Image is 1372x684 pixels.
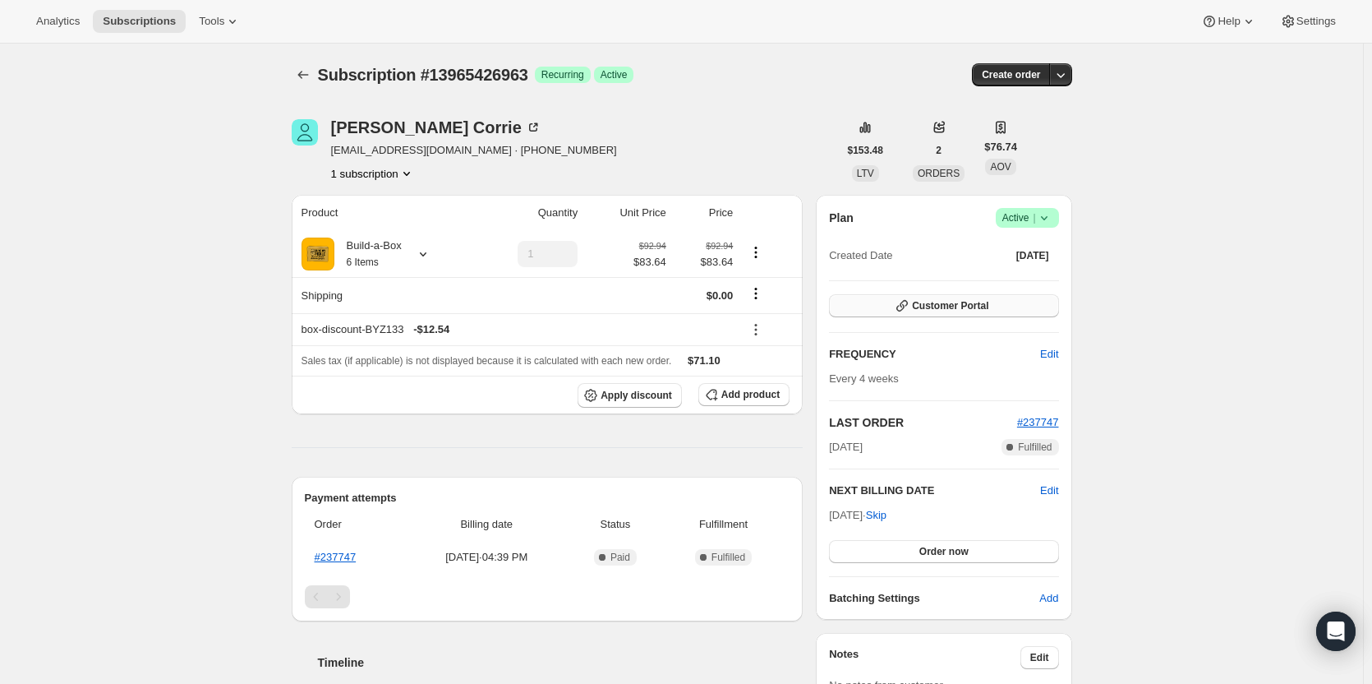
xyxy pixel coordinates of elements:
[857,168,874,179] span: LTV
[829,590,1039,607] h6: Batching Settings
[829,540,1058,563] button: Order now
[199,15,224,28] span: Tools
[1040,483,1058,499] button: Edit
[698,383,790,406] button: Add product
[610,551,630,564] span: Paid
[982,68,1040,81] span: Create order
[706,241,733,251] small: $92.94
[711,551,745,564] span: Fulfilled
[305,506,405,543] th: Order
[292,195,473,231] th: Product
[848,144,883,157] span: $153.48
[829,439,863,455] span: [DATE]
[667,516,780,533] span: Fulfillment
[829,247,892,264] span: Created Date
[292,63,315,86] button: Subscriptions
[1018,441,1052,454] span: Fulfilled
[103,15,176,28] span: Subscriptions
[721,388,780,401] span: Add product
[292,119,318,146] span: Robert Corrie
[926,139,951,162] button: 2
[1020,646,1059,669] button: Edit
[318,654,803,671] h2: Timeline
[410,516,564,533] span: Billing date
[573,516,657,533] span: Status
[292,277,473,313] th: Shipping
[866,507,886,524] span: Skip
[990,161,1011,173] span: AOV
[918,168,960,179] span: ORDERS
[676,254,734,270] span: $83.64
[1296,15,1336,28] span: Settings
[305,585,790,608] nav: Pagination
[829,294,1058,317] button: Customer Portal
[972,63,1050,86] button: Create order
[472,195,582,231] th: Quantity
[829,646,1020,669] h3: Notes
[1017,414,1059,431] button: #237747
[1039,590,1058,607] span: Add
[829,372,899,385] span: Every 4 weeks
[541,68,584,81] span: Recurring
[912,299,988,312] span: Customer Portal
[302,321,734,338] div: box-discount-BYZ133
[1040,346,1058,363] span: Edit
[743,284,769,303] button: Shipping actions
[829,483,1040,499] h2: NEXT BILLING DATE
[334,238,402,270] div: Build-a-Box
[1316,612,1356,651] div: Open Intercom Messenger
[829,346,1040,363] h2: FREQUENCY
[305,490,790,506] h2: Payment attempts
[189,10,251,33] button: Tools
[919,545,969,558] span: Order now
[601,389,672,402] span: Apply discount
[1017,416,1059,428] a: #237747
[829,509,886,521] span: [DATE] ·
[829,210,854,226] h2: Plan
[578,383,682,408] button: Apply discount
[601,68,628,81] span: Active
[984,139,1017,155] span: $76.74
[1002,210,1052,226] span: Active
[1218,15,1240,28] span: Help
[331,119,541,136] div: [PERSON_NAME] Corrie
[1006,244,1059,267] button: [DATE]
[936,144,942,157] span: 2
[410,549,564,566] span: [DATE] · 04:39 PM
[1191,10,1266,33] button: Help
[688,354,721,367] span: $71.10
[707,289,734,302] span: $0.00
[1270,10,1346,33] button: Settings
[315,551,357,563] a: #237747
[1029,585,1068,612] button: Add
[36,15,80,28] span: Analytics
[838,139,893,162] button: $153.48
[633,254,666,270] span: $83.64
[302,355,672,367] span: Sales tax (if applicable) is not displayed because it is calculated with each new order.
[331,165,415,182] button: Product actions
[413,321,449,338] span: - $12.54
[1033,211,1035,224] span: |
[318,66,528,84] span: Subscription #13965426963
[93,10,186,33] button: Subscriptions
[302,238,334,270] img: product img
[671,195,739,231] th: Price
[829,414,1017,431] h2: LAST ORDER
[743,243,769,261] button: Product actions
[582,195,671,231] th: Unit Price
[1030,341,1068,367] button: Edit
[1016,249,1049,262] span: [DATE]
[639,241,666,251] small: $92.94
[856,502,896,529] button: Skip
[1030,651,1049,664] span: Edit
[26,10,90,33] button: Analytics
[347,256,379,268] small: 6 Items
[331,142,617,159] span: [EMAIL_ADDRESS][DOMAIN_NAME] · [PHONE_NUMBER]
